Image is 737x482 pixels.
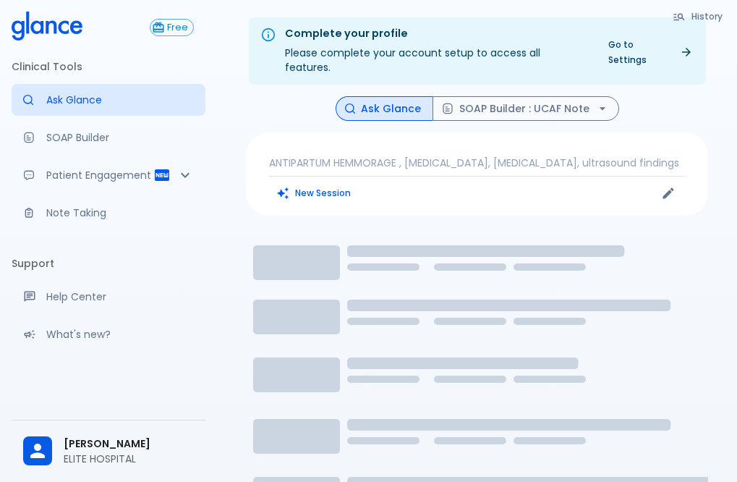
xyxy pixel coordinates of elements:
a: Click to view or change your subscription [150,19,205,36]
a: Go to Settings [600,34,700,70]
p: SOAP Builder [46,130,194,145]
span: Free [162,22,193,33]
a: Get help from our support team [12,281,205,313]
a: Advanced note-taking [12,197,205,229]
p: Ask Glance [46,93,194,107]
span: [PERSON_NAME] [64,436,194,452]
div: [PERSON_NAME]ELITE HOSPITAL [12,426,205,476]
button: History [665,6,731,27]
p: ELITE HOSPITAL [64,452,194,466]
a: Docugen: Compose a clinical documentation in seconds [12,122,205,153]
p: Help Center [46,289,194,304]
button: Free [150,19,194,36]
li: Clinical Tools [12,49,205,84]
li: Support [12,246,205,281]
p: ANTIPARTUM HEMMORAGE , [MEDICAL_DATA], [MEDICAL_DATA], ultrasound findings [269,156,685,170]
p: Patient Engagement [46,168,153,182]
button: Clears all inputs and results. [269,182,359,203]
div: Recent updates and feature releases [12,318,205,350]
div: Patient Reports & Referrals [12,159,205,191]
button: Edit [657,182,679,204]
p: Note Taking [46,206,194,220]
p: What's new? [46,327,194,342]
button: SOAP Builder : UCAF Note [433,96,619,122]
li: Settings [12,368,205,402]
button: Ask Glance [336,96,433,122]
div: Complete your profile [285,26,588,42]
a: Moramiz: Find ICD10AM codes instantly [12,84,205,116]
div: Please complete your account setup to access all features. [285,22,588,80]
